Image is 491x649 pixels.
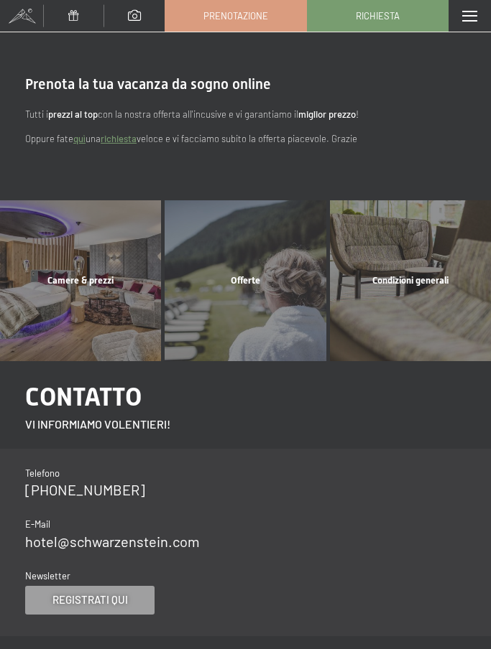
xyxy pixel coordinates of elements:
[165,1,306,31] a: Prenotazione
[308,1,448,31] a: Richiesta
[25,75,271,93] span: Prenota la tua vacanza da sogno online
[203,9,268,22] span: Prenotazione
[73,133,86,144] a: quì
[356,9,400,22] span: Richiesta
[25,570,70,582] span: Newsletter
[298,108,356,120] strong: miglior prezzo
[25,107,466,122] p: Tutti i con la nostra offerta all'incusive e vi garantiamo il !
[25,518,50,530] span: E-Mail
[47,275,114,286] span: Camere & prezzi
[52,592,128,607] span: Registrati qui
[25,417,170,431] span: Vi informiamo volentieri!
[25,481,145,498] a: [PHONE_NUMBER]
[163,200,328,361] a: Vacanze in Trentino Alto Adige all'Hotel Schwarzenstein Offerte
[25,131,466,146] p: Oppure fate una veloce e vi facciamo subito la offerta piacevole. Grazie
[25,467,60,479] span: Telefono
[372,275,449,286] span: Condizioni generali
[48,108,98,120] strong: prezzi al top
[25,382,142,411] span: Contatto
[101,133,137,144] a: richiesta
[231,275,260,286] span: Offerte
[25,533,200,550] a: hotel@schwarzenstein.com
